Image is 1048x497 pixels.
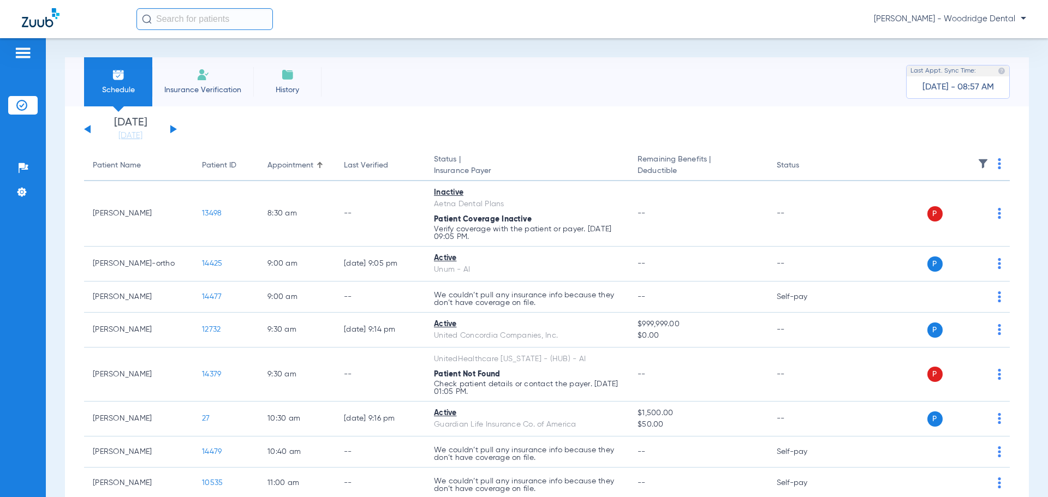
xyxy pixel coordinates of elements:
span: 14379 [202,370,221,378]
span: P [927,367,943,382]
span: [DATE] - 08:57 AM [922,82,994,93]
td: [PERSON_NAME] [84,181,193,247]
td: -- [768,313,842,348]
th: Status | [425,151,629,181]
div: Patient ID [202,160,236,171]
div: Patient ID [202,160,250,171]
span: -- [638,209,646,217]
td: [PERSON_NAME]-ortho [84,247,193,282]
span: 14477 [202,293,222,301]
p: Verify coverage with the patient or payer. [DATE] 09:05 PM. [434,225,620,241]
td: -- [335,348,425,402]
div: UnitedHealthcare [US_STATE] - (HUB) - AI [434,354,620,365]
span: $50.00 [638,419,759,430]
span: $999,999.00 [638,319,759,330]
span: Last Appt. Sync Time: [910,65,976,76]
img: group-dot-blue.svg [998,324,1001,335]
p: We couldn’t pull any insurance info because they don’t have coverage on file. [434,291,620,307]
span: 12732 [202,326,221,333]
span: 27 [202,415,210,422]
img: group-dot-blue.svg [998,477,1001,488]
p: We couldn’t pull any insurance info because they don’t have coverage on file. [434,477,620,493]
div: Guardian Life Insurance Co. of America [434,419,620,430]
div: Active [434,319,620,330]
span: -- [638,260,646,267]
img: group-dot-blue.svg [998,258,1001,269]
img: Schedule [112,68,125,81]
img: filter.svg [978,158,989,169]
td: -- [768,247,842,282]
span: -- [638,448,646,456]
td: 10:40 AM [259,436,335,468]
div: United Concordia Companies, Inc. [434,330,620,342]
div: Active [434,408,620,419]
td: Self-pay [768,282,842,313]
img: Manual Insurance Verification [196,68,210,81]
td: [DATE] 9:14 PM [335,313,425,348]
td: [DATE] 9:16 PM [335,402,425,436]
img: group-dot-blue.svg [998,413,1001,424]
div: Patient Name [93,160,184,171]
td: Self-pay [768,436,842,468]
span: -- [638,479,646,487]
span: $0.00 [638,330,759,342]
span: Deductible [638,165,759,177]
td: -- [335,436,425,468]
img: group-dot-blue.svg [998,208,1001,219]
img: Zuub Logo [22,8,59,27]
span: Insurance Payer [434,165,620,177]
img: group-dot-blue.svg [998,446,1001,457]
span: $1,500.00 [638,408,759,419]
img: last sync help info [998,67,1005,75]
input: Search for patients [136,8,273,30]
div: Appointment [267,160,326,171]
span: 10535 [202,479,223,487]
div: Patient Name [93,160,141,171]
span: Patient Coverage Inactive [434,215,532,223]
img: Search Icon [142,14,152,24]
span: P [927,411,943,427]
th: Status [768,151,842,181]
div: Unum - AI [434,264,620,276]
span: History [261,85,313,95]
img: group-dot-blue.svg [998,158,1001,169]
td: -- [768,348,842,402]
img: hamburger-icon [14,46,32,59]
td: -- [335,181,425,247]
p: Check patient details or contact the payer. [DATE] 01:05 PM. [434,380,620,396]
span: [PERSON_NAME] - Woodridge Dental [874,14,1026,25]
td: [PERSON_NAME] [84,436,193,468]
div: Aetna Dental Plans [434,199,620,210]
td: [PERSON_NAME] [84,313,193,348]
div: Appointment [267,160,313,171]
p: We couldn’t pull any insurance info because they don’t have coverage on file. [434,446,620,462]
td: 9:00 AM [259,247,335,282]
td: [PERSON_NAME] [84,402,193,436]
span: Schedule [92,85,144,95]
span: Patient Not Found [434,370,500,378]
td: 9:30 AM [259,313,335,348]
img: History [281,68,294,81]
span: 14479 [202,448,222,456]
td: 8:30 AM [259,181,335,247]
td: 9:00 AM [259,282,335,313]
td: [PERSON_NAME] [84,282,193,313]
span: P [927,206,943,221]
span: Insurance Verification [160,85,245,95]
span: -- [638,370,646,378]
td: [PERSON_NAME] [84,348,193,402]
span: 14425 [202,260,222,267]
div: Last Verified [344,160,416,171]
img: group-dot-blue.svg [998,291,1001,302]
td: -- [335,282,425,313]
td: 9:30 AM [259,348,335,402]
img: group-dot-blue.svg [998,369,1001,380]
td: [DATE] 9:05 PM [335,247,425,282]
span: P [927,256,943,272]
div: Active [434,253,620,264]
span: -- [638,293,646,301]
div: Last Verified [344,160,388,171]
td: 10:30 AM [259,402,335,436]
a: [DATE] [98,130,163,141]
th: Remaining Benefits | [629,151,767,181]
